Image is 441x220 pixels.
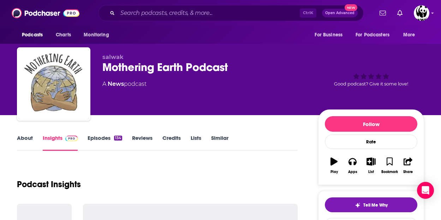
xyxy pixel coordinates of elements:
span: Logged in as MXA_Team [414,5,429,21]
button: Apps [343,153,362,178]
input: Search podcasts, credits, & more... [118,7,300,19]
a: Show notifications dropdown [377,7,389,19]
button: open menu [398,28,424,42]
img: tell me why sparkle [355,202,360,208]
img: Mothering Earth Podcast [18,49,89,119]
button: List [362,153,380,178]
a: About [17,135,33,151]
span: salwak [102,54,124,60]
span: Charts [56,30,71,40]
div: Apps [348,170,357,174]
button: Bookmark [380,153,399,178]
button: Follow [325,116,417,132]
a: Episodes134 [88,135,122,151]
a: Similar [211,135,228,151]
img: Podchaser Pro [65,136,78,141]
img: User Profile [414,5,429,21]
div: Good podcast? Give it some love! [318,54,424,97]
button: open menu [79,28,118,42]
a: Charts [51,28,75,42]
h1: Podcast Insights [17,179,81,190]
span: Ctrl K [300,8,316,18]
a: Reviews [132,135,153,151]
div: 134 [114,136,122,141]
button: open menu [351,28,400,42]
a: Credits [162,135,181,151]
div: Bookmark [381,170,398,174]
button: Show profile menu [414,5,429,21]
span: New [345,4,357,11]
a: News [108,81,124,87]
span: Podcasts [22,30,43,40]
span: Monitoring [84,30,109,40]
a: Lists [191,135,201,151]
a: Show notifications dropdown [394,7,405,19]
div: Open Intercom Messenger [417,182,434,199]
div: Play [330,170,338,174]
div: Rate [325,135,417,149]
button: Open AdvancedNew [322,9,358,17]
button: Play [325,153,343,178]
span: Good podcast? Give it some love! [334,81,408,87]
div: Share [403,170,413,174]
img: Podchaser - Follow, Share and Rate Podcasts [12,6,79,20]
a: InsightsPodchaser Pro [43,135,78,151]
button: open menu [310,28,351,42]
span: For Podcasters [356,30,389,40]
div: List [368,170,374,174]
button: Share [399,153,417,178]
span: Open Advanced [325,11,354,15]
span: More [403,30,415,40]
span: For Business [315,30,342,40]
button: open menu [17,28,52,42]
button: tell me why sparkleTell Me Why [325,197,417,212]
div: A podcast [102,80,147,88]
span: Tell Me Why [363,202,388,208]
div: Search podcasts, credits, & more... [98,5,364,21]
